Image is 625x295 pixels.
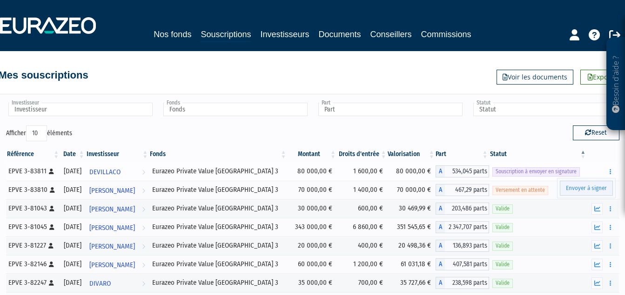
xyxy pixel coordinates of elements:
div: EPVE 3-81045 [8,222,57,232]
div: Eurazeo Private Value [GEOGRAPHIC_DATA] 3 [152,203,284,213]
label: Afficher éléments [6,125,72,141]
th: Date: activer pour trier la colonne par ordre croissant [60,146,85,162]
span: [PERSON_NAME] [89,219,135,236]
div: EPVE 3-83811 [8,166,57,176]
th: Valorisation: activer pour trier la colonne par ordre croissant [388,146,436,162]
button: Reset [573,125,619,140]
div: EPVE 3-83810 [8,185,57,195]
div: Eurazeo Private Value [GEOGRAPHIC_DATA] 3 [152,278,284,288]
div: EPVE 3-82247 [8,278,57,288]
p: Besoin d'aide ? [611,42,621,126]
span: Valide [492,223,513,232]
td: 30 469,99 € [388,199,436,218]
a: [PERSON_NAME] [86,199,149,218]
i: [Français] Personne physique [49,224,54,230]
span: [PERSON_NAME] [89,201,135,218]
a: [PERSON_NAME] [86,236,149,255]
a: [PERSON_NAME] [86,218,149,236]
th: Investisseur: activer pour trier la colonne par ordre croissant [86,146,149,162]
td: 1 400,00 € [337,181,388,199]
a: DEVILLACO [86,162,149,181]
td: 61 031,18 € [388,255,436,274]
a: Investisseurs [260,28,309,41]
div: A - Eurazeo Private Value Europe 3 [436,203,489,215]
span: 407,581 parts [445,258,489,270]
th: Référence : activer pour trier la colonne par ordre croissant [6,146,60,162]
a: Souscriptions [201,28,251,42]
i: [Français] Personne physique [48,243,54,249]
td: 20 000,00 € [288,236,337,255]
i: Voir l'investisseur [142,182,145,199]
i: [Français] Personne physique [49,169,54,174]
td: 35 000,00 € [288,274,337,292]
td: 70 000,00 € [388,181,436,199]
span: DIVARO [89,275,111,292]
span: [PERSON_NAME] [89,256,135,274]
i: Voir l'investisseur [142,275,145,292]
div: A - Eurazeo Private Value Europe 3 [436,258,489,270]
div: EPVE 3-81227 [8,241,57,250]
span: Souscription à envoyer en signature [492,167,580,176]
td: 600,00 € [337,199,388,218]
i: Voir l'investisseur [142,164,145,181]
div: A - Eurazeo Private Value Europe 3 [436,240,489,252]
a: [PERSON_NAME] [86,181,149,199]
span: A [436,221,445,233]
td: 700,00 € [337,274,388,292]
i: [Français] Personne physique [49,206,54,211]
div: Eurazeo Private Value [GEOGRAPHIC_DATA] 3 [152,259,284,269]
a: Documents [319,28,361,41]
span: Valide [492,279,513,288]
th: Statut : activer pour trier la colonne par ordre d&eacute;croissant [489,146,587,162]
div: [DATE] [63,166,82,176]
td: 60 000,00 € [288,255,337,274]
td: 343 000,00 € [288,218,337,236]
div: [DATE] [63,278,82,288]
span: 203,486 parts [445,203,489,215]
div: A - Eurazeo Private Value Europe 3 [436,165,489,177]
span: Valide [492,204,513,213]
div: A - Eurazeo Private Value Europe 3 [436,184,489,196]
th: Montant: activer pour trier la colonne par ordre croissant [288,146,337,162]
td: 35 727,66 € [388,274,436,292]
div: [DATE] [63,241,82,250]
div: [DATE] [63,259,82,269]
span: A [436,165,445,177]
div: Eurazeo Private Value [GEOGRAPHIC_DATA] 3 [152,185,284,195]
a: Nos fonds [154,28,191,41]
i: Voir l'investisseur [142,256,145,274]
i: [Français] Personne physique [49,280,54,286]
span: A [436,240,445,252]
a: [PERSON_NAME] [86,255,149,274]
th: Part: activer pour trier la colonne par ordre croissant [436,146,489,162]
span: 467,29 parts [445,184,489,196]
i: [Français] Personne physique [49,262,54,267]
div: [DATE] [63,203,82,213]
span: Versement en attente [492,186,548,195]
span: A [436,184,445,196]
span: A [436,203,445,215]
td: 70 000,00 € [288,181,337,199]
i: Voir l'investisseur [142,201,145,218]
td: 80 000,00 € [388,162,436,181]
th: Droits d'entrée: activer pour trier la colonne par ordre croissant [337,146,388,162]
div: A - Eurazeo Private Value Europe 3 [436,277,489,289]
div: Eurazeo Private Value [GEOGRAPHIC_DATA] 3 [152,166,284,176]
a: DIVARO [86,274,149,292]
span: 238,598 parts [445,277,489,289]
td: 351 545,65 € [388,218,436,236]
i: Voir l'investisseur [142,219,145,236]
td: 80 000,00 € [288,162,337,181]
td: 1 600,00 € [337,162,388,181]
td: 30 000,00 € [288,199,337,218]
div: Eurazeo Private Value [GEOGRAPHIC_DATA] 3 [152,241,284,250]
div: [DATE] [63,222,82,232]
i: Voir l'investisseur [142,238,145,255]
span: 534,045 parts [445,165,489,177]
td: 1 200,00 € [337,255,388,274]
a: Conseillers [370,28,412,41]
td: 400,00 € [337,236,388,255]
span: A [436,277,445,289]
div: [DATE] [63,185,82,195]
span: [PERSON_NAME] [89,182,135,199]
